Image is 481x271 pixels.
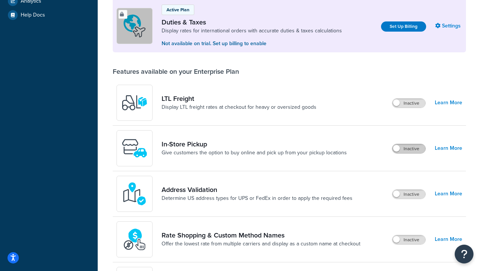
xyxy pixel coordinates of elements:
label: Inactive [392,144,425,153]
img: kIG8fy0lQAAAABJRU5ErkJggg== [121,181,148,207]
a: Settings [435,21,462,31]
img: icon-duo-feat-rate-shopping-ecdd8bed.png [121,226,148,253]
label: Inactive [392,99,425,108]
a: Learn More [435,189,462,199]
a: Display LTL freight rates at checkout for heavy or oversized goods [162,104,316,111]
a: LTL Freight [162,94,316,103]
a: Display rates for international orders with accurate duties & taxes calculations [162,27,342,35]
label: Inactive [392,190,425,199]
a: Learn More [435,143,462,154]
div: Features available on your Enterprise Plan [113,67,239,76]
p: Active Plan [166,6,189,13]
label: Inactive [392,235,425,244]
img: y79ZsPf0fXUFUhFXDzUgf+ktZg5F2+ohG75+v3d2s1D9TjoU8PiyCIluIjV41seZevKCRuEjTPPOKHJsQcmKCXGdfprl3L4q7... [121,90,148,116]
p: Not available on trial. Set up billing to enable [162,40,342,48]
a: Learn More [435,97,462,108]
a: Give customers the option to buy online and pick up from your pickup locations [162,149,347,157]
a: Set Up Billing [381,21,426,32]
a: Learn More [435,234,462,245]
a: Rate Shopping & Custom Method Names [162,231,360,239]
button: Open Resource Center [455,245,473,263]
a: Address Validation [162,186,352,194]
span: Help Docs [21,12,45,18]
a: Determine US address types for UPS or FedEx in order to apply the required fees [162,195,352,202]
a: Help Docs [6,8,92,22]
a: Duties & Taxes [162,18,342,26]
a: Offer the lowest rate from multiple carriers and display as a custom name at checkout [162,240,360,248]
a: In-Store Pickup [162,140,347,148]
img: wfgcfpwTIucLEAAAAASUVORK5CYII= [121,135,148,161]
